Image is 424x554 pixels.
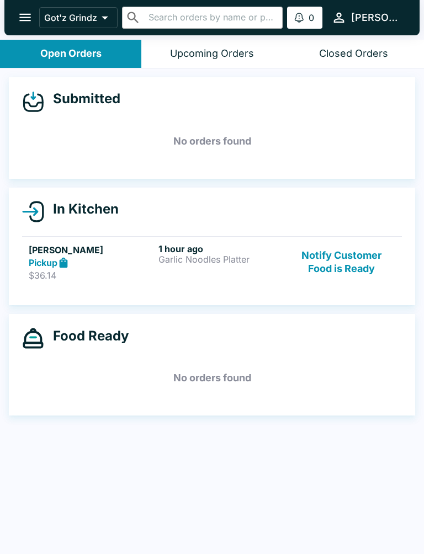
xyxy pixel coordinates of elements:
[39,7,118,28] button: Got'z Grindz
[44,90,120,107] h4: Submitted
[22,358,402,398] h5: No orders found
[319,47,388,60] div: Closed Orders
[158,243,284,254] h6: 1 hour ago
[40,47,102,60] div: Open Orders
[29,243,154,257] h5: [PERSON_NAME]
[29,257,57,268] strong: Pickup
[22,121,402,161] h5: No orders found
[158,254,284,264] p: Garlic Noodles Platter
[22,236,402,288] a: [PERSON_NAME]Pickup$36.141 hour agoGarlic Noodles PlatterNotify Customer Food is Ready
[29,270,154,281] p: $36.14
[327,6,406,29] button: [PERSON_NAME]
[44,201,119,217] h4: In Kitchen
[288,243,395,281] button: Notify Customer Food is Ready
[11,3,39,31] button: open drawer
[170,47,254,60] div: Upcoming Orders
[145,10,278,25] input: Search orders by name or phone number
[44,328,129,344] h4: Food Ready
[351,11,402,24] div: [PERSON_NAME]
[309,12,314,23] p: 0
[44,12,97,23] p: Got'z Grindz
